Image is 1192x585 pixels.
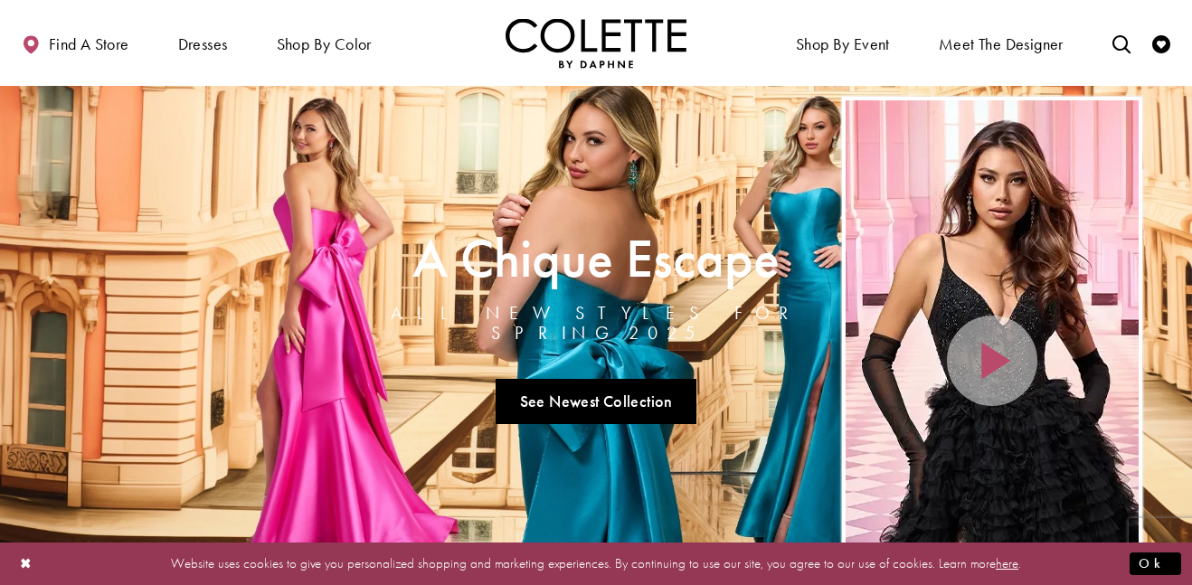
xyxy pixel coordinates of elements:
a: here [996,554,1018,572]
button: Close Dialog [11,548,42,580]
ul: Slider Links [350,372,842,431]
a: See Newest Collection A Chique Escape All New Styles For Spring 2025 [496,379,696,424]
button: Submit Dialog [1130,552,1181,575]
p: Website uses cookies to give you personalized shopping and marketing experiences. By continuing t... [130,552,1062,576]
